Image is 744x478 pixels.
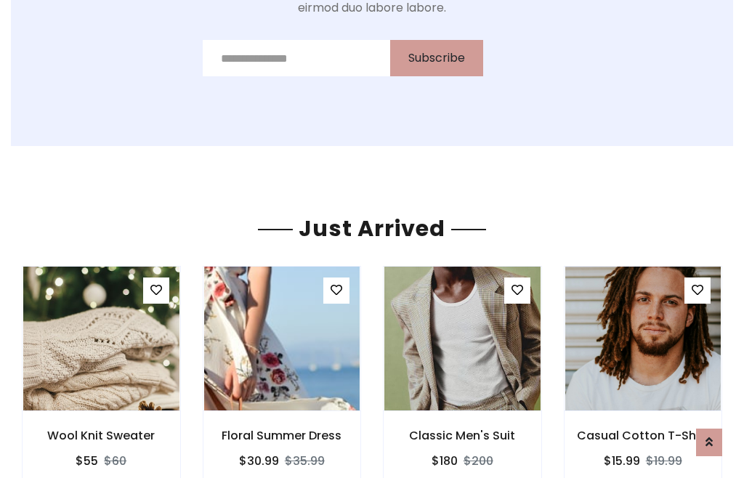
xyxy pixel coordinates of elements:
[604,454,640,468] h6: $15.99
[23,429,180,442] h6: Wool Knit Sweater
[384,429,541,442] h6: Classic Men's Suit
[76,454,98,468] h6: $55
[104,453,126,469] del: $60
[239,454,279,468] h6: $30.99
[390,40,483,76] button: Subscribe
[293,213,451,244] span: Just Arrived
[432,454,458,468] h6: $180
[203,429,361,442] h6: Floral Summer Dress
[285,453,325,469] del: $35.99
[646,453,682,469] del: $19.99
[464,453,493,469] del: $200
[565,429,722,442] h6: Casual Cotton T-Shirt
